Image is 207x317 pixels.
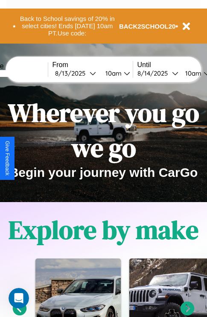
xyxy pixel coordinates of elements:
[55,69,90,77] div: 8 / 13 / 2025
[137,69,172,77] div: 8 / 14 / 2025
[16,13,119,39] button: Back to School savings of 20% in select cities! Ends [DATE] 10am PT.Use code:
[4,141,10,176] div: Give Feedback
[101,69,124,77] div: 10am
[9,288,29,308] iframe: Intercom live chat
[119,23,176,30] b: BACK2SCHOOL20
[181,69,204,77] div: 10am
[52,69,99,78] button: 8/13/2025
[99,69,133,78] button: 10am
[52,61,133,69] label: From
[9,212,198,247] h1: Explore by make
